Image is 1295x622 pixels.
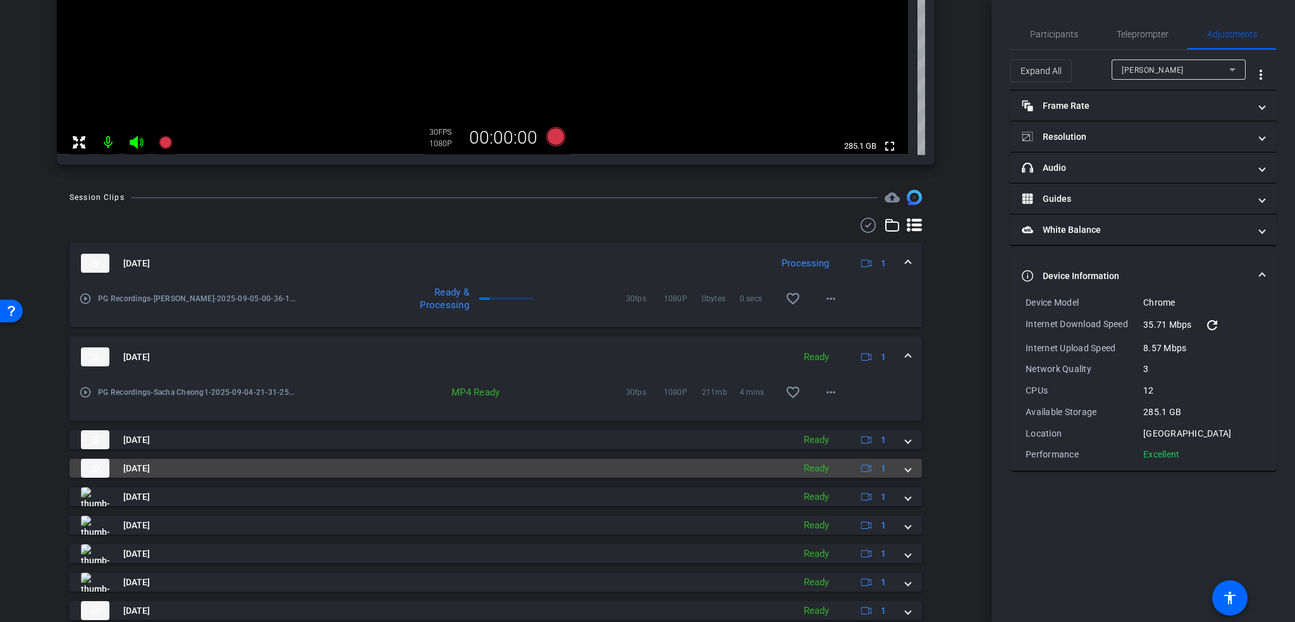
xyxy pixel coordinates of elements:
[1010,256,1276,296] mat-expansion-panel-header: Device Information
[797,490,835,504] div: Ready
[378,286,476,311] div: Ready & Processing
[1010,59,1072,82] button: Expand All
[881,576,886,589] span: 1
[1026,296,1143,309] div: Device Model
[70,601,922,620] mat-expansion-panel-header: thumb-nail[DATE]Ready1
[1022,161,1249,175] mat-panel-title: Audio
[740,292,778,305] span: 0 secs
[461,127,546,149] div: 00:00:00
[797,575,835,590] div: Ready
[70,337,922,377] mat-expansion-panel-header: thumb-nail[DATE]Ready1
[775,256,835,271] div: Processing
[123,604,150,618] span: [DATE]
[123,257,150,270] span: [DATE]
[1026,427,1143,440] div: Location
[1026,363,1143,375] div: Network Quality
[1010,183,1276,214] mat-expansion-panel-header: Guides
[1026,318,1143,333] div: Internet Download Speed
[81,544,109,563] img: thumb-nail
[840,139,881,154] span: 285.1 GB
[1117,30,1169,39] span: Teleprompter
[1143,296,1261,309] div: Chrome
[1022,192,1249,206] mat-panel-title: Guides
[1022,130,1249,144] mat-panel-title: Resolution
[881,462,886,475] span: 1
[123,462,150,475] span: [DATE]
[81,573,109,592] img: thumb-nail
[797,461,835,476] div: Ready
[885,190,900,205] span: Destinations for your clips
[797,604,835,618] div: Ready
[70,377,922,421] div: thumb-nail[DATE]Ready1
[740,386,778,399] span: 4 mins
[70,459,922,478] mat-expansion-panel-header: thumb-nail[DATE]Ready1
[823,291,838,306] mat-icon: more_horiz
[123,547,150,561] span: [DATE]
[797,518,835,533] div: Ready
[1022,270,1249,283] mat-panel-title: Device Information
[81,254,109,273] img: thumb-nail
[907,190,922,205] img: Session clips
[702,292,740,305] span: 0bytes
[438,128,451,137] span: FPS
[79,292,92,305] mat-icon: play_circle_outline
[1143,318,1261,333] div: 35.71 Mbps
[1143,448,1179,461] div: Excellent
[1122,66,1184,75] span: [PERSON_NAME]
[1021,59,1062,83] span: Expand All
[664,386,702,399] span: 1080P
[1143,427,1261,440] div: [GEOGRAPHIC_DATA]
[1010,215,1276,245] mat-expansion-panel-header: White Balance
[70,544,922,563] mat-expansion-panel-header: thumb-nail[DATE]Ready1
[1030,30,1078,39] span: Participants
[1143,406,1261,418] div: 285.1 GB
[429,127,461,137] div: 30
[702,386,740,399] span: 211mb
[70,516,922,535] mat-expansion-panel-header: thumb-nail[DATE]Ready1
[785,291,801,306] mat-icon: favorite_border
[664,292,702,305] span: 1080P
[81,459,109,478] img: thumb-nail
[1010,152,1276,183] mat-expansion-panel-header: Audio
[1207,30,1257,39] span: Adjustments
[123,351,150,364] span: [DATE]
[409,386,506,399] div: MP4 Ready
[1026,448,1143,461] div: Performance
[1010,296,1276,471] div: Device Information
[626,386,664,399] span: 30fps
[881,547,886,561] span: 1
[79,386,92,399] mat-icon: play_circle_outline
[1222,590,1237,606] mat-icon: accessibility
[1022,223,1249,237] mat-panel-title: White Balance
[881,604,886,618] span: 1
[81,601,109,620] img: thumb-nail
[1022,99,1249,113] mat-panel-title: Frame Rate
[881,519,886,532] span: 1
[797,547,835,561] div: Ready
[1143,342,1261,354] div: 8.57 Mbps
[123,433,150,447] span: [DATE]
[1026,406,1143,418] div: Available Storage
[81,487,109,506] img: thumb-nail
[881,490,886,504] span: 1
[70,573,922,592] mat-expansion-panel-header: thumb-nail[DATE]Ready1
[1026,384,1143,397] div: CPUs
[70,283,922,327] div: thumb-nail[DATE]Processing1
[1010,90,1276,121] mat-expansion-panel-header: Frame Rate
[70,191,125,204] div: Session Clips
[70,487,922,506] mat-expansion-panel-header: thumb-nail[DATE]Ready1
[1205,318,1220,333] mat-icon: refresh
[81,430,109,449] img: thumb-nail
[123,519,150,532] span: [DATE]
[429,139,461,149] div: 1080P
[1253,67,1268,82] mat-icon: more_vert
[1143,384,1261,397] div: 12
[881,257,886,270] span: 1
[785,385,801,400] mat-icon: favorite_border
[797,433,835,447] div: Ready
[123,576,150,589] span: [DATE]
[1026,342,1143,354] div: Internet Upload Speed
[70,430,922,449] mat-expansion-panel-header: thumb-nail[DATE]Ready1
[1143,363,1261,375] div: 3
[823,385,838,400] mat-icon: more_horiz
